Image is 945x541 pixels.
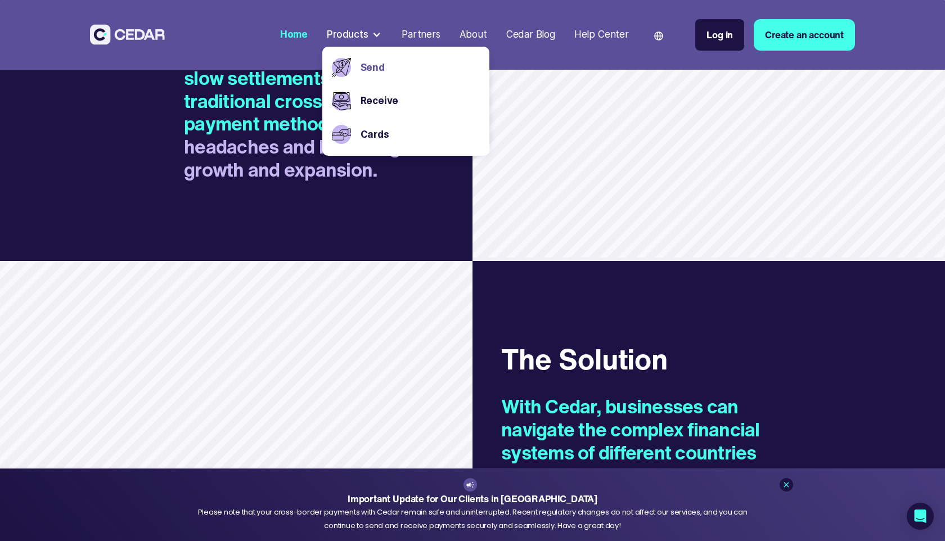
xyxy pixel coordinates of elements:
[574,28,629,42] div: Help Center
[695,19,744,51] a: Log in
[460,28,487,42] div: About
[506,28,555,42] div: Cedar Blog
[654,31,663,40] img: world icon
[402,28,440,42] div: Partners
[348,492,597,506] strong: Important Update for Our Clients in [GEOGRAPHIC_DATA]
[322,47,490,156] nav: Products
[501,22,560,48] a: Cedar Blog
[501,392,760,512] span: With Cedar, businesses can navigate the complex financial systems of different countries and comp...
[907,503,934,530] div: Open Intercom Messenger
[280,28,308,42] div: Home
[361,128,480,142] a: Cards
[197,506,748,532] div: Please note that your cross-border payments with Cedar remain safe and uninterrupted. Recent regu...
[361,94,480,109] a: Receive
[184,43,444,181] h2: causing headaches and hindering growth and expansion.
[322,23,388,47] div: Products
[397,22,445,48] a: Partners
[754,19,855,51] a: Create an account
[501,341,761,376] h3: The Solution
[184,40,443,137] span: Businesses face high fees and slow settlements when using traditional cross-border payment methods,
[706,28,733,42] div: Log in
[466,480,475,489] img: announcement
[454,22,492,48] a: About
[569,22,633,48] a: Help Center
[275,22,312,48] a: Home
[327,28,368,42] div: Products
[361,61,480,75] a: Send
